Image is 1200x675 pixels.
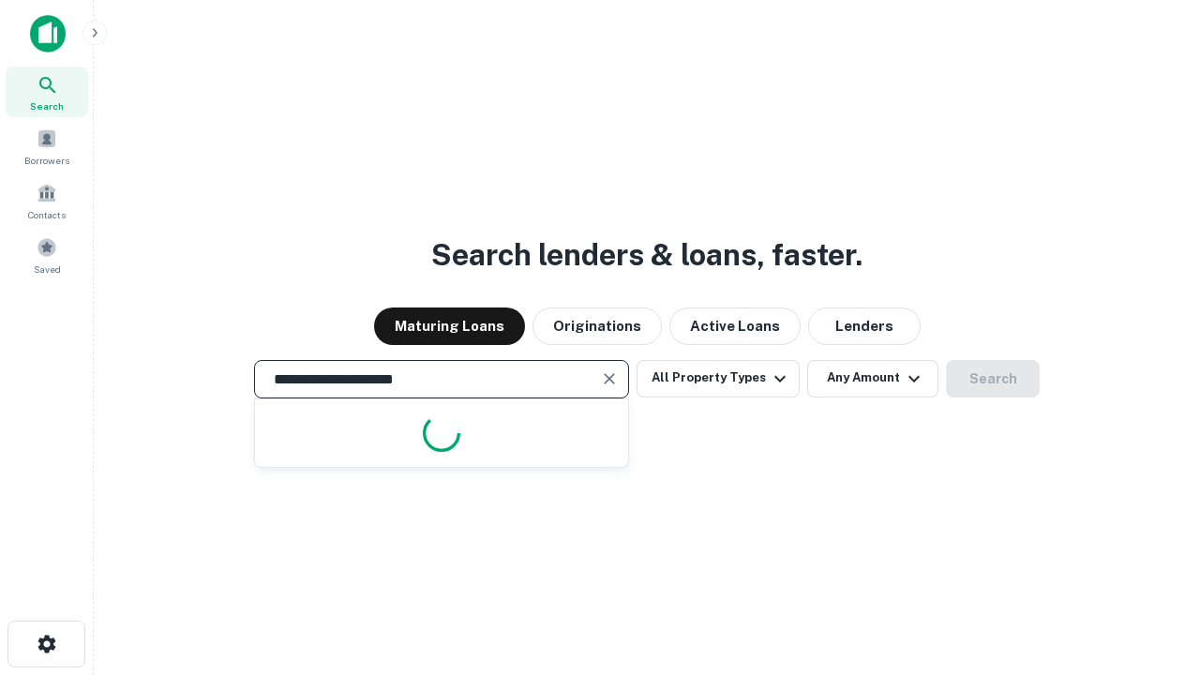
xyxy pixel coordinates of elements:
[24,153,69,168] span: Borrowers
[30,15,66,52] img: capitalize-icon.png
[6,175,88,226] a: Contacts
[6,230,88,280] a: Saved
[34,262,61,277] span: Saved
[637,360,800,397] button: All Property Types
[669,307,801,345] button: Active Loans
[1106,525,1200,615] iframe: Chat Widget
[808,307,921,345] button: Lenders
[807,360,938,397] button: Any Amount
[6,121,88,172] a: Borrowers
[374,307,525,345] button: Maturing Loans
[596,366,622,392] button: Clear
[28,207,66,222] span: Contacts
[431,232,862,277] h3: Search lenders & loans, faster.
[6,67,88,117] a: Search
[532,307,662,345] button: Originations
[30,98,64,113] span: Search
